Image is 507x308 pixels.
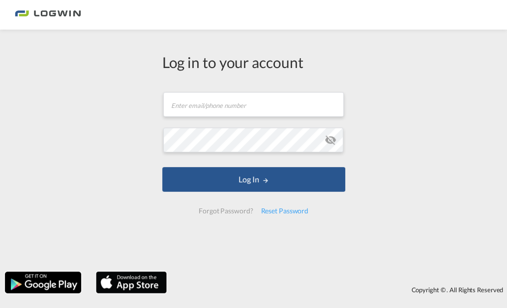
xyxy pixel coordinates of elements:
input: Enter email/phone number [163,92,344,117]
button: LOGIN [162,167,345,192]
div: Log in to your account [162,52,345,72]
img: apple.png [95,271,168,294]
div: Reset Password [257,202,312,220]
div: Copyright © . All Rights Reserved [172,281,507,298]
img: google.png [4,271,82,294]
img: bc73a0e0d8c111efacd525e4c8ad7d32.png [15,4,81,26]
md-icon: icon-eye-off [325,134,336,146]
div: Forgot Password? [195,202,257,220]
